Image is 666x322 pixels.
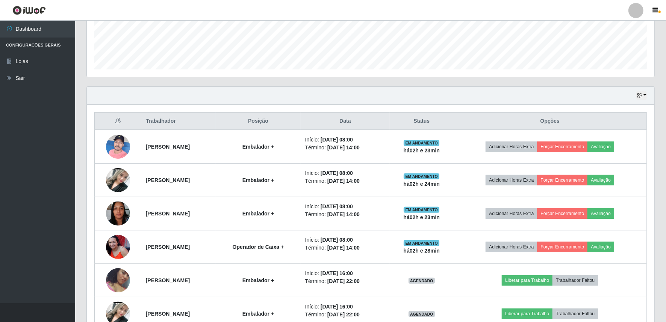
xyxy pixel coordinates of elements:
[327,278,360,284] time: [DATE] 22:00
[305,311,386,319] li: Término:
[305,203,386,211] li: Início:
[403,214,440,220] strong: há 02 h e 23 min
[233,244,284,250] strong: Operador de Caixa +
[146,311,190,317] strong: [PERSON_NAME]
[305,169,386,177] li: Início:
[146,211,190,217] strong: [PERSON_NAME]
[146,144,190,150] strong: [PERSON_NAME]
[106,153,130,207] img: 1755712424414.jpeg
[502,275,552,286] button: Liberar para Trabalho
[486,242,537,252] button: Adicionar Horas Extra
[502,308,552,319] button: Liberar para Trabalho
[106,259,130,302] img: 1756499423375.jpeg
[216,113,300,130] th: Posição
[404,140,439,146] span: EM ANDAMENTO
[242,311,274,317] strong: Embalador +
[587,175,614,185] button: Avaliação
[321,270,353,276] time: [DATE] 16:00
[537,242,587,252] button: Forçar Encerramento
[403,248,440,254] strong: há 02 h e 28 min
[537,175,587,185] button: Forçar Encerramento
[404,240,439,246] span: EM ANDAMENTO
[321,170,353,176] time: [DATE] 08:00
[486,208,537,219] button: Adicionar Horas Extra
[301,113,390,130] th: Data
[537,141,587,152] button: Forçar Encerramento
[587,242,614,252] button: Avaliação
[242,211,274,217] strong: Embalador +
[587,208,614,219] button: Avaliação
[141,113,216,130] th: Trabalhador
[327,311,360,317] time: [DATE] 22:00
[242,177,274,183] strong: Embalador +
[587,141,614,152] button: Avaliação
[486,175,537,185] button: Adicionar Horas Extra
[327,211,360,217] time: [DATE] 14:00
[409,311,435,317] span: AGENDADO
[321,304,353,310] time: [DATE] 16:00
[106,131,130,163] img: 1735860830923.jpeg
[321,203,353,209] time: [DATE] 08:00
[305,277,386,285] li: Término:
[321,137,353,143] time: [DATE] 08:00
[242,277,274,283] strong: Embalador +
[327,245,360,251] time: [DATE] 14:00
[453,113,646,130] th: Opções
[403,147,440,153] strong: há 02 h e 23 min
[404,173,439,179] span: EM ANDAMENTO
[305,144,386,152] li: Término:
[305,236,386,244] li: Início:
[146,177,190,183] strong: [PERSON_NAME]
[404,207,439,213] span: EM ANDAMENTO
[327,178,360,184] time: [DATE] 14:00
[486,141,537,152] button: Adicionar Horas Extra
[327,144,360,150] time: [DATE] 14:00
[146,277,190,283] strong: [PERSON_NAME]
[106,197,130,229] img: 1751659214468.jpeg
[305,269,386,277] li: Início:
[305,136,386,144] li: Início:
[12,6,46,15] img: CoreUI Logo
[321,237,353,243] time: [DATE] 08:00
[305,211,386,218] li: Término:
[242,144,274,150] strong: Embalador +
[305,303,386,311] li: Início:
[409,278,435,284] span: AGENDADO
[146,244,190,250] strong: [PERSON_NAME]
[106,235,130,259] img: 1743338839822.jpeg
[537,208,587,219] button: Forçar Encerramento
[403,181,440,187] strong: há 02 h e 24 min
[305,177,386,185] li: Término:
[552,275,598,286] button: Trabalhador Faltou
[552,308,598,319] button: Trabalhador Faltou
[390,113,453,130] th: Status
[305,244,386,252] li: Término:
